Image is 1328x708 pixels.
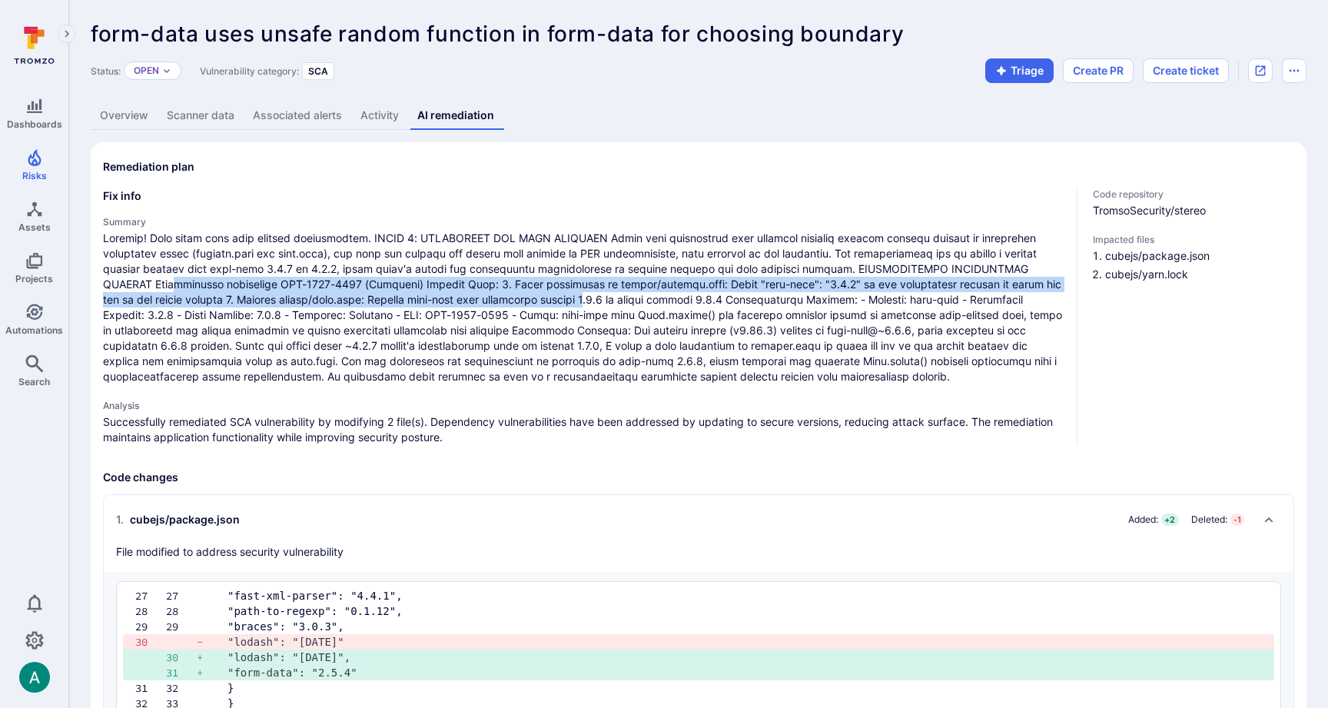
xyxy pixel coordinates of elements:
[351,101,408,130] a: Activity
[197,634,227,650] div: -
[1128,514,1158,526] span: Added:
[227,634,1262,650] pre: "lodash": "[DATE]"
[19,662,50,693] img: ACg8ocLSa5mPYBaXNx3eFu_EmspyJX0laNWN7cXOFirfQ7srZveEpg=s96-c
[103,414,1064,445] p: Successfully remediated SCA vulnerability by modifying 2 file(s). Dependency vulnerabilities have...
[1093,234,1294,245] span: Impacted files
[61,28,72,41] i: Expand navigation menu
[15,273,53,284] span: Projects
[104,495,1293,572] div: Collapse
[197,665,227,680] div: +
[166,650,197,665] div: 30
[158,101,244,130] a: Scanner data
[985,58,1054,83] button: Triage
[166,680,197,696] div: 32
[408,101,503,130] a: AI remediation
[7,118,62,130] span: Dashboards
[103,470,1294,485] h3: Code changes
[18,221,51,233] span: Assets
[227,619,1262,634] pre: "braces": "3.0.3",
[91,101,1306,130] div: Vulnerability tabs
[91,65,121,77] span: Status:
[1105,267,1294,282] li: cubejs/yarn.lock
[200,65,299,77] span: Vulnerability category:
[135,634,166,650] div: 30
[227,603,1262,619] pre: "path-to-regexp": "0.1.12",
[227,680,1262,696] pre: }
[1282,58,1306,83] button: Options menu
[135,619,166,634] div: 29
[1248,58,1273,83] div: Open original issue
[166,665,197,680] div: 31
[18,376,50,387] span: Search
[302,62,334,80] div: SCA
[166,619,197,634] div: 29
[91,101,158,130] a: Overview
[22,170,47,181] span: Risks
[166,603,197,619] div: 28
[197,650,227,665] div: +
[1161,514,1178,526] span: + 2
[103,231,1064,384] span: Loremip! Dolo sitam cons adip elitsed doeiusmodtem. INCID 4: UTLABOREET DOL MAGN ALIQUAEN Admin v...
[244,101,351,130] a: Associated alerts
[91,21,904,47] span: form-data uses unsafe random function in form-data for choosing boundary
[1191,514,1227,526] span: Deleted:
[103,159,194,175] h2: Remediation plan
[1093,188,1294,200] span: Code repository
[1230,514,1244,526] span: - 1
[1093,203,1294,218] span: TromsoSecurity/stereo
[227,588,1262,603] pre: "fast-xml-parser": "4.4.1",
[1063,58,1134,83] button: Create PR
[227,665,1262,680] pre: "form-data": "2.5.4"
[162,66,171,75] button: Expand dropdown
[135,588,166,603] div: 27
[227,650,1262,665] pre: "lodash": "[DATE]",
[58,25,76,43] button: Expand navigation menu
[1105,248,1294,264] li: cubejs/package.json
[116,512,240,527] div: cubejs/package.json
[134,65,159,77] button: Open
[19,662,50,693] div: Arjan Dehar
[5,324,63,336] span: Automations
[103,188,1064,204] h3: Fix info
[103,400,1064,411] h4: Analysis
[135,603,166,619] div: 28
[166,588,197,603] div: 27
[103,216,1064,228] h4: Summary
[116,544,344,560] p: File modified to address security vulnerability
[135,680,166,696] div: 31
[116,512,124,527] span: 1 .
[1143,58,1229,83] button: Create ticket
